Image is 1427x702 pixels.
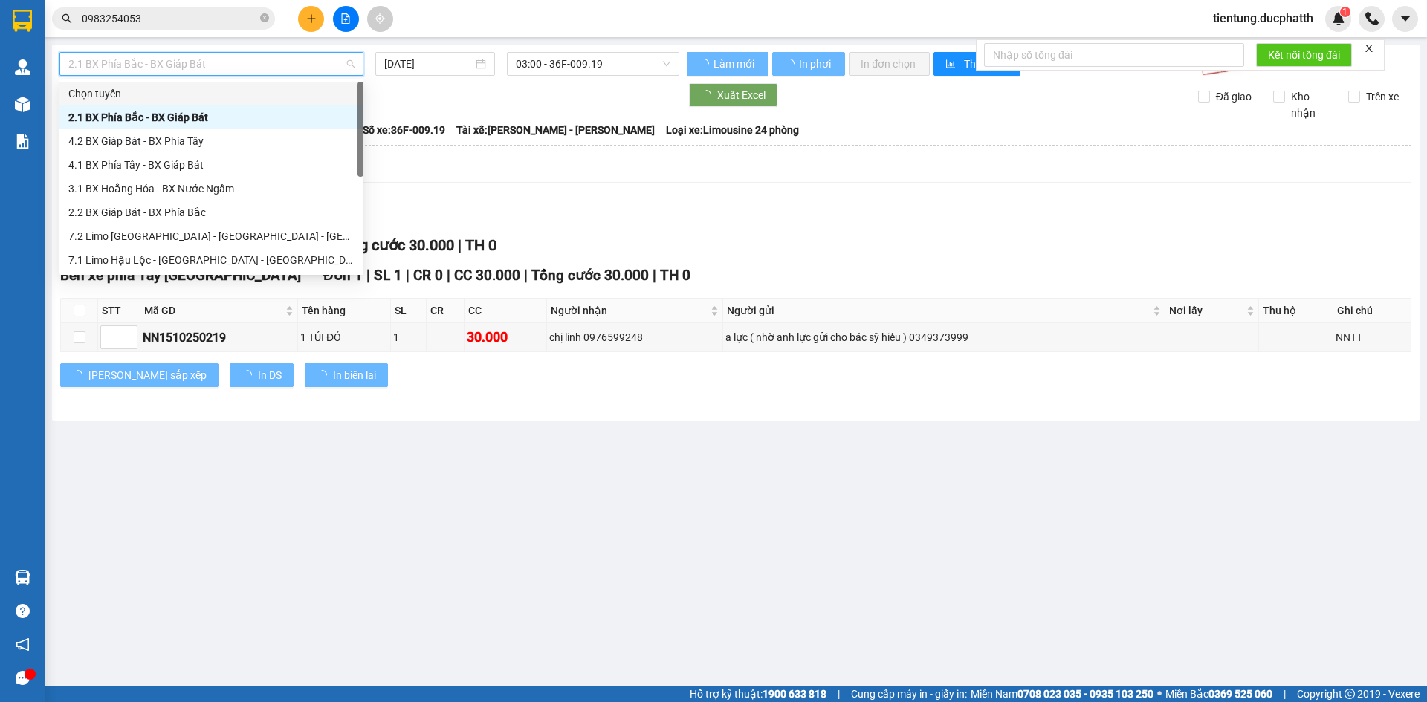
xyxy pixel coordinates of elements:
button: Làm mới [687,52,768,76]
span: CR 0 [413,267,443,284]
span: Kết nối tổng đài [1268,47,1340,63]
th: Thu hộ [1259,299,1333,323]
span: loading [242,370,258,380]
span: | [524,267,528,284]
span: 2.1 BX Phía Bắc - BX Giáp Bát [68,53,355,75]
span: | [458,236,462,254]
div: 30.000 [467,327,543,348]
span: loading [784,59,797,69]
div: 7.1 Limo Hậu Lộc - Bỉm Sơn - Hà Nội [59,248,363,272]
span: Tổng cước 30.000 [335,236,454,254]
span: CC 30.000 [454,267,520,284]
div: chị linh 0976599248 [549,329,720,345]
span: | [838,686,840,702]
th: CR [427,299,465,323]
button: In đơn chọn [849,52,930,76]
span: Loại xe: Limousine 24 phòng [666,122,799,138]
span: bar-chart [945,59,958,71]
span: Mã GD [144,302,282,319]
span: Xuất Excel [717,87,766,103]
input: Tìm tên, số ĐT hoặc mã đơn [82,10,257,27]
button: [PERSON_NAME] sắp xếp [60,363,219,387]
span: TH 0 [660,267,690,284]
span: close-circle [260,13,269,22]
span: Kho nhận [1285,88,1337,121]
img: logo-vxr [13,10,32,32]
span: | [1284,686,1286,702]
sup: 1 [1340,7,1350,17]
div: 4.1 BX Phía Tây - BX Giáp Bát [68,157,355,173]
span: Làm mới [713,56,757,72]
span: loading [699,59,711,69]
span: loading [72,370,88,380]
div: 7.2 Limo [GEOGRAPHIC_DATA] - [GEOGRAPHIC_DATA] - [GEOGRAPHIC_DATA] [68,228,355,244]
div: NN1510250219 [143,328,295,347]
span: message [16,671,30,685]
span: tientung.ducphatth [1201,9,1325,27]
span: In phơi [799,56,833,72]
span: loading [701,90,717,100]
img: solution-icon [15,134,30,149]
div: 3.1 BX Hoằng Hóa - BX Nước Ngầm [68,181,355,197]
div: a lực ( nhờ anh lực gửi cho bác sỹ hiếu ) 0349373999 [725,329,1162,345]
span: | [447,267,450,284]
img: warehouse-icon [15,97,30,112]
button: Xuất Excel [689,83,777,107]
span: TH 0 [465,236,496,254]
div: 2.1 BX Phía Bắc - BX Giáp Bát [68,109,355,126]
div: 2.1 BX Phía Bắc - BX Giáp Bát [59,105,363,129]
div: 4.1 BX Phía Tây - BX Giáp Bát [59,153,363,177]
span: | [653,267,656,284]
div: Chọn tuyến [68,85,355,102]
span: | [406,267,410,284]
strong: 1900 633 818 [763,688,826,700]
img: phone-icon [1365,12,1379,25]
span: aim [375,13,385,24]
span: [PERSON_NAME] sắp xếp [88,367,207,383]
span: Người nhận [551,302,708,319]
span: ⚪️ [1157,691,1162,697]
img: warehouse-icon [15,570,30,585]
span: Số xe: 36F-009.19 [363,122,445,138]
span: Người gửi [727,302,1150,319]
button: plus [298,6,324,32]
th: Ghi chú [1333,299,1411,323]
th: Tên hàng [298,299,391,323]
div: 2.2 BX Giáp Bát - BX Phía Bắc [59,201,363,224]
span: Thống kê [964,56,1009,72]
img: warehouse-icon [15,59,30,75]
th: CC [465,299,546,323]
span: SL 1 [374,267,402,284]
span: Miền Nam [971,686,1153,702]
span: In biên lai [333,367,376,383]
span: plus [306,13,317,24]
th: SL [391,299,427,323]
div: NNTT [1336,329,1408,345]
div: 7.1 Limo Hậu Lộc - [GEOGRAPHIC_DATA] - [GEOGRAPHIC_DATA] [68,252,355,268]
span: 03:00 - 36F-009.19 [516,53,670,75]
button: aim [367,6,393,32]
div: 1 TÚI ĐỎ [300,329,388,345]
span: notification [16,637,30,651]
input: Nhập số tổng đài [984,43,1244,67]
button: In biên lai [305,363,388,387]
span: Bến xe phía Tây [GEOGRAPHIC_DATA] [60,267,301,284]
span: Tổng cước 30.000 [531,267,649,284]
span: loading [317,370,333,380]
span: In DS [258,367,282,383]
span: Đơn 1 [323,267,363,284]
th: STT [98,299,140,323]
button: file-add [333,6,359,32]
strong: 0369 525 060 [1208,688,1272,700]
span: | [366,267,370,284]
span: copyright [1345,689,1355,699]
span: Cung cấp máy in - giấy in: [851,686,967,702]
td: NN1510250219 [140,323,298,352]
span: Hỗ trợ kỹ thuật: [690,686,826,702]
button: caret-down [1392,6,1418,32]
span: Tài xế: [PERSON_NAME] - [PERSON_NAME] [456,122,655,138]
span: close-circle [260,12,269,26]
img: icon-new-feature [1332,12,1345,25]
span: close [1364,43,1374,53]
span: Trên xe [1360,88,1405,105]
